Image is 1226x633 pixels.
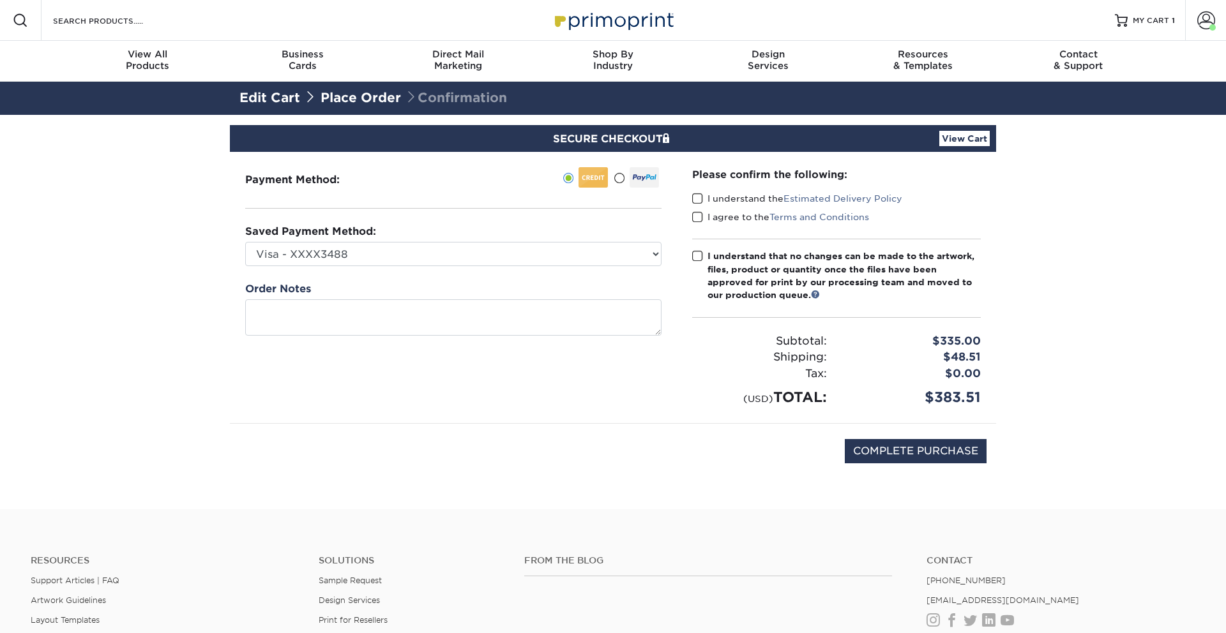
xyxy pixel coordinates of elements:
div: $48.51 [836,349,990,366]
div: Cards [225,48,381,71]
a: Layout Templates [31,615,100,625]
a: Resources& Templates [845,41,1001,82]
h4: Solutions [319,555,505,566]
label: I agree to the [692,211,869,223]
div: $0.00 [836,366,990,382]
label: Order Notes [245,281,311,297]
div: $335.00 [836,333,990,350]
span: Direct Mail [381,48,536,60]
div: $383.51 [836,387,990,408]
div: TOTAL: [683,387,836,408]
a: Support Articles | FAQ [31,576,119,585]
div: & Templates [845,48,1001,71]
a: Contact& Support [1001,41,1156,82]
span: Business [225,48,381,60]
a: Contact [927,555,1195,566]
label: I understand the [692,192,902,205]
div: Subtotal: [683,333,836,350]
a: View Cart [939,131,990,146]
div: Industry [536,48,691,71]
span: MY CART [1133,15,1169,26]
a: Shop ByIndustry [536,41,691,82]
span: Contact [1001,48,1156,60]
a: BusinessCards [225,41,381,82]
div: Shipping: [683,349,836,366]
a: DesignServices [690,41,845,82]
a: Edit Cart [239,90,300,105]
span: Shop By [536,48,691,60]
a: Estimated Delivery Policy [783,193,902,204]
span: 1 [1172,16,1175,25]
div: Products [70,48,225,71]
img: Primoprint [549,6,677,34]
input: COMPLETE PURCHASE [845,439,987,463]
a: Place Order [321,90,401,105]
div: Services [690,48,845,71]
a: [EMAIL_ADDRESS][DOMAIN_NAME] [927,595,1079,605]
h4: Resources [31,555,299,566]
div: Marketing [381,48,536,71]
span: Confirmation [405,90,507,105]
a: Sample Request [319,576,382,585]
h3: Payment Method: [245,174,371,186]
div: & Support [1001,48,1156,71]
label: Saved Payment Method: [245,224,376,239]
div: Tax: [683,366,836,382]
span: SECURE CHECKOUT [553,133,673,145]
div: Please confirm the following: [692,167,981,182]
a: View AllProducts [70,41,225,82]
a: Artwork Guidelines [31,595,106,605]
a: Design Services [319,595,380,605]
span: Design [690,48,845,60]
div: I understand that no changes can be made to the artwork, files, product or quantity once the file... [708,249,981,302]
input: SEARCH PRODUCTS..... [52,13,176,28]
a: Direct MailMarketing [381,41,536,82]
span: View All [70,48,225,60]
span: Resources [845,48,1001,60]
a: Terms and Conditions [769,212,869,222]
h4: From the Blog [524,555,893,566]
small: (USD) [743,393,773,404]
a: Print for Resellers [319,615,388,625]
a: [PHONE_NUMBER] [927,576,1006,585]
